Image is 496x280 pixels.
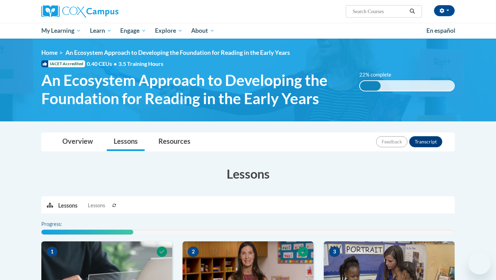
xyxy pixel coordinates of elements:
span: Explore [155,27,183,35]
button: Search [407,7,417,16]
span: IACET Accredited [41,60,85,67]
a: Overview [55,133,100,151]
span: An Ecosystem Approach to Developing the Foundation for Reading in the Early Years [65,49,290,56]
span: 3.5 Training Hours [118,60,163,67]
span: • [114,60,117,67]
a: Engage [116,23,151,39]
span: About [191,27,215,35]
span: 2 [188,247,199,257]
p: Lessons [58,202,77,209]
img: Cox Campus [41,5,118,18]
a: Resources [152,133,197,151]
span: Lessons [88,202,105,209]
a: Lessons [107,133,145,151]
a: About [187,23,219,39]
a: Learn [85,23,116,39]
button: Feedback [376,136,407,147]
a: Cox Campus [41,5,172,18]
a: Explore [151,23,187,39]
div: 22% complete [360,81,381,91]
span: 1 [46,247,58,257]
span: Learn [90,27,112,35]
span: 0.40 CEUs [87,60,118,68]
a: En español [422,23,460,38]
div: Main menu [31,23,465,39]
button: Account Settings [434,5,455,16]
span: En español [426,27,455,34]
a: Home [41,49,58,56]
span: Engage [120,27,146,35]
span: My Learning [41,27,81,35]
button: Transcript [409,136,442,147]
span: 3 [329,247,340,257]
span: An Ecosystem Approach to Developing the Foundation for Reading in the Early Years [41,71,349,108]
a: My Learning [37,23,85,39]
label: 22% complete [359,71,399,79]
iframe: Button to launch messaging window [468,252,490,274]
label: Progress: [41,220,81,228]
input: Search Courses [352,7,407,16]
h3: Lessons [41,165,455,182]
